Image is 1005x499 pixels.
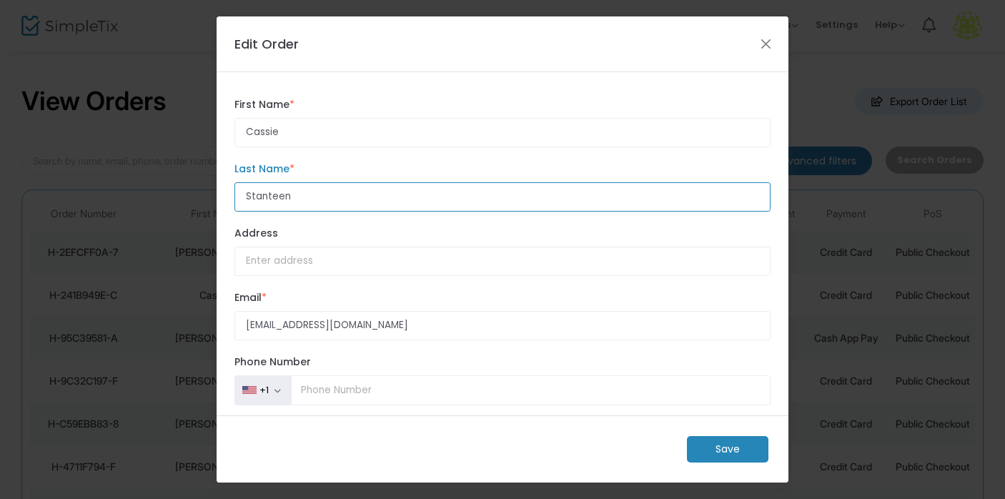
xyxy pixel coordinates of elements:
m-button: Save [687,436,768,463]
label: Phone Number [234,355,771,370]
button: +1 [234,375,292,405]
label: First Name [234,97,771,112]
input: Enter address [234,247,771,276]
div: +1 [259,385,269,396]
input: Enter first name [234,118,771,147]
label: Address [234,226,771,241]
button: Close [757,34,776,53]
h4: Edit Order [234,34,299,54]
input: Enter email [234,311,771,340]
input: Phone Number [291,375,771,405]
label: Email [234,290,771,305]
label: Last Name [234,162,771,177]
input: Enter last name [234,182,771,212]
